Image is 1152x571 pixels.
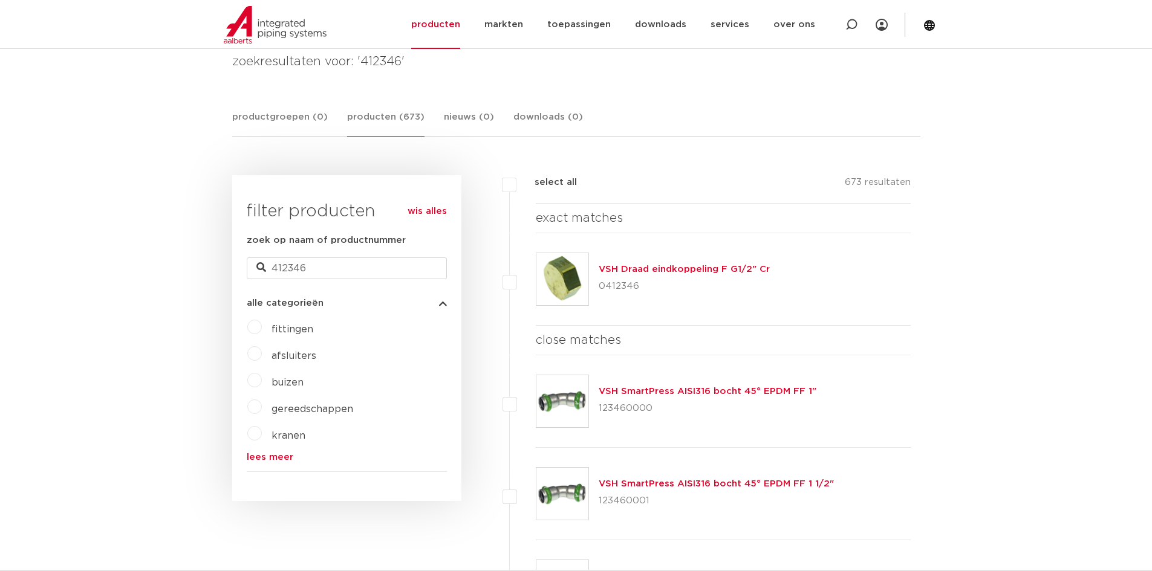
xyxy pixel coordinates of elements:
[536,331,911,350] h4: close matches
[599,265,770,274] a: VSH Draad eindkoppeling F G1/2" Cr
[599,491,834,511] p: 123460001
[536,253,588,305] img: Thumbnail for VSH Draad eindkoppeling F G1/2" Cr
[845,175,911,194] p: 673 resultaten
[272,431,305,440] a: kranen
[232,52,920,71] h4: zoekresultaten voor: '412346'
[272,404,353,414] a: gereedschappen
[513,110,583,136] a: downloads (0)
[272,378,304,387] a: buizen
[247,233,406,248] label: zoek op naam of productnummer
[247,453,447,462] a: lees meer
[536,468,588,520] img: Thumbnail for VSH SmartPress AISI316 bocht 45° EPDM FF 1 1/2"
[247,257,447,279] input: zoeken
[232,110,328,136] a: productgroepen (0)
[444,110,494,136] a: nieuws (0)
[347,110,425,137] a: producten (673)
[536,208,911,228] h4: exact matches
[272,324,313,334] a: fittingen
[272,351,316,361] a: afsluiters
[599,387,816,396] a: VSH SmartPress AISI316 bocht 45° EPDM FF 1"
[599,399,816,418] p: 123460000
[408,204,447,219] a: wis alles
[247,199,447,224] h3: filter producten
[247,298,447,308] button: alle categorieën
[247,298,324,308] span: alle categorieën
[599,277,770,296] p: 0412346
[516,175,577,190] label: select all
[599,479,834,488] a: VSH SmartPress AISI316 bocht 45° EPDM FF 1 1/2"
[536,375,588,427] img: Thumbnail for VSH SmartPress AISI316 bocht 45° EPDM FF 1"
